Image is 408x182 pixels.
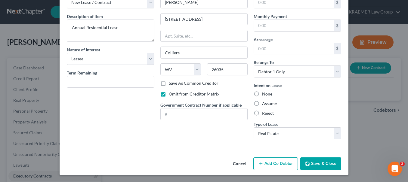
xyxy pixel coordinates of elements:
[169,91,219,97] label: Omit from Creditor Matrix
[300,157,341,170] button: Save & Close
[67,47,100,53] label: Nature of Interest
[254,122,278,127] span: Type of Lease
[161,30,248,42] input: Apt, Suite, etc...
[253,157,298,170] button: Add Co-Debtor
[169,80,218,86] label: Save As Common Creditor
[161,14,248,25] input: Enter address...
[228,158,251,170] button: Cancel
[67,76,154,88] input: --
[334,20,341,31] div: $
[161,108,248,120] input: #
[388,162,402,176] iframe: Intercom live chat
[262,101,277,107] label: Assume
[254,36,273,43] label: Arrearage
[67,70,97,76] label: Term Remaining
[207,63,248,75] input: Enter zip..
[334,43,341,54] div: $
[262,110,274,116] label: Reject
[160,102,242,108] label: Government Contract Number if applicable
[262,91,272,97] label: None
[254,43,334,54] input: 0.00
[400,162,405,166] span: 2
[254,20,334,31] input: 0.00
[67,14,103,19] span: Description of Item
[161,47,248,58] input: Enter city...
[254,82,282,89] label: Intent on Lease
[254,60,274,65] span: Belongs To
[254,13,287,20] label: Monthly Payment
